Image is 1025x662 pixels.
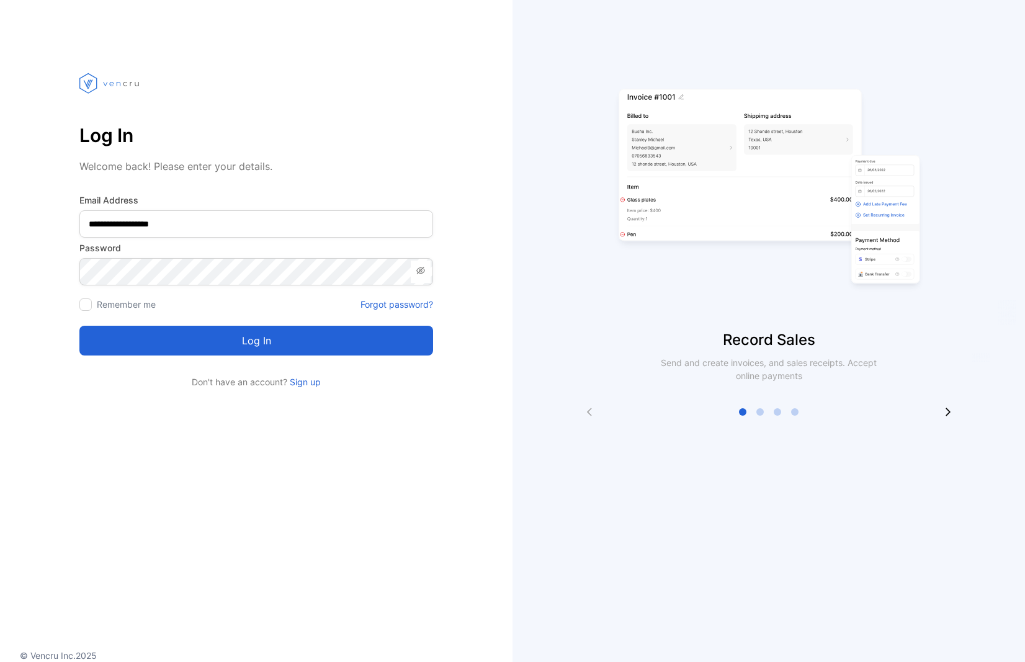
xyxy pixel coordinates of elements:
p: Send and create invoices, and sales receipts. Accept online payments [650,356,888,382]
a: Forgot password? [360,298,433,311]
label: Remember me [97,299,156,310]
img: vencru logo [79,50,141,117]
p: Don't have an account? [79,375,433,388]
a: Sign up [287,377,321,387]
img: slider image [614,50,924,329]
p: Record Sales [512,329,1025,351]
label: Password [79,241,433,254]
p: Log In [79,120,433,150]
p: Welcome back! Please enter your details. [79,159,433,174]
label: Email Address [79,194,433,207]
button: Log in [79,326,433,356]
